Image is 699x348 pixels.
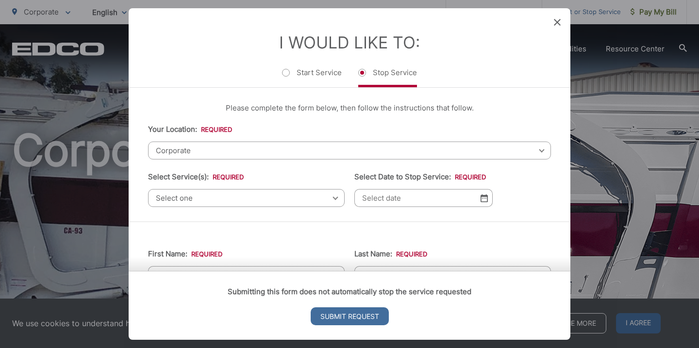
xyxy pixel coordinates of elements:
label: First Name: [148,250,222,258]
input: Select date [354,189,493,207]
label: Select Date to Stop Service: [354,173,486,181]
strong: Submitting this form does not automatically stop the service requested [228,287,471,296]
label: I Would Like To: [279,32,420,52]
label: Select Service(s): [148,173,244,181]
label: Your Location: [148,125,232,134]
p: Please complete the form below, then follow the instructions that follow. [148,102,551,114]
input: Submit Request [311,307,389,325]
span: Corporate [148,142,551,159]
label: Last Name: [354,250,427,258]
label: Stop Service [358,68,417,87]
img: Select date [481,194,488,202]
label: Start Service [282,68,342,87]
span: Select one [148,189,345,207]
